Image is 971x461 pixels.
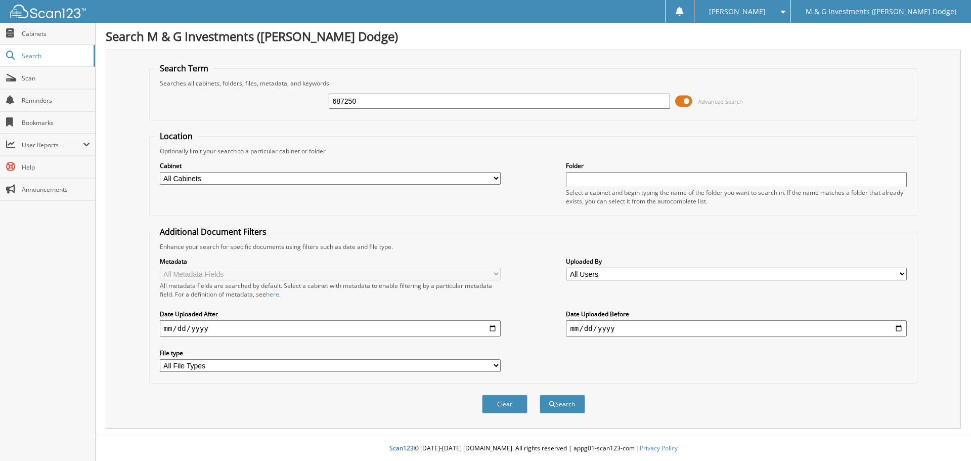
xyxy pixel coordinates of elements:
span: M & G Investments ([PERSON_NAME] Dodge) [806,9,956,15]
img: scan123-logo-white.svg [10,5,86,18]
div: Enhance your search for specific documents using filters such as date and file type. [155,242,912,251]
a: here [266,290,279,299]
span: [PERSON_NAME] [709,9,766,15]
span: Advanced Search [698,98,743,105]
input: start [160,320,501,337]
legend: Additional Document Filters [155,226,272,237]
iframe: Chat Widget [920,412,971,461]
label: Date Uploaded Before [566,310,907,318]
div: All metadata fields are searched by default. Select a cabinet with metadata to enable filtering b... [160,281,501,299]
legend: Location [155,131,198,142]
button: Clear [482,395,527,413]
h1: Search M & G Investments ([PERSON_NAME] Dodge) [106,28,961,45]
span: Scan123 [389,444,414,452]
label: Uploaded By [566,257,907,266]
label: Folder [566,161,907,170]
span: Cabinets [22,29,90,38]
span: Bookmarks [22,118,90,127]
span: User Reports [22,141,83,149]
span: Reminders [22,96,90,105]
span: Help [22,163,90,172]
legend: Search Term [155,63,213,74]
div: Select a cabinet and begin typing the name of the folder you want to search in. If the name match... [566,188,907,205]
span: Search [22,52,89,60]
div: Searches all cabinets, folders, files, metadata, and keywords [155,79,912,88]
label: File type [160,349,501,357]
div: © [DATE]-[DATE] [DOMAIN_NAME]. All rights reserved | appg01-scan123-com | [96,436,971,461]
div: Optionally limit your search to a particular cabinet or folder [155,147,912,155]
a: Privacy Policy [640,444,678,452]
button: Search [540,395,585,413]
input: end [566,320,907,337]
label: Metadata [160,257,501,266]
span: Scan [22,74,90,82]
label: Cabinet [160,161,501,170]
label: Date Uploaded After [160,310,501,318]
span: Announcements [22,185,90,194]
